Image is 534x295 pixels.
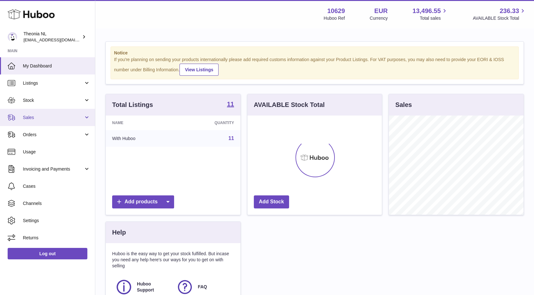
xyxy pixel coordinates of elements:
span: Returns [23,235,90,241]
span: My Dashboard [23,63,90,69]
a: View Listings [179,64,219,76]
a: Add Stock [254,195,289,208]
span: Huboo Support [137,281,169,293]
span: FAQ [198,284,207,290]
a: 11 [228,136,234,141]
img: info@wholesomegoods.eu [8,32,17,42]
span: Total sales [420,15,448,21]
span: Settings [23,218,90,224]
div: If you're planning on sending your products internationally please add required customs informati... [114,57,515,76]
a: 11 [227,101,234,109]
h3: AVAILABLE Stock Total [254,101,325,109]
a: Log out [8,248,87,259]
span: 236.33 [500,7,519,15]
h3: Help [112,228,126,237]
span: Orders [23,132,84,138]
strong: EUR [374,7,388,15]
span: Usage [23,149,90,155]
span: Stock [23,97,84,103]
th: Quantity [177,116,240,130]
th: Name [106,116,177,130]
span: Cases [23,183,90,189]
span: Invoicing and Payments [23,166,84,172]
h3: Sales [395,101,412,109]
a: Add products [112,195,174,208]
p: Huboo is the easy way to get your stock fulfilled. But incase you need any help here's our ways f... [112,251,234,269]
span: Listings [23,80,84,86]
span: [EMAIL_ADDRESS][DOMAIN_NAME] [24,37,93,42]
span: 13,496.55 [412,7,441,15]
div: Currency [370,15,388,21]
td: With Huboo [106,130,177,147]
strong: Notice [114,50,515,56]
span: Channels [23,200,90,207]
a: 13,496.55 Total sales [412,7,448,21]
div: Theonia NL [24,31,81,43]
div: Huboo Ref [324,15,345,21]
strong: 11 [227,101,234,107]
a: 236.33 AVAILABLE Stock Total [473,7,526,21]
h3: Total Listings [112,101,153,109]
strong: 10629 [327,7,345,15]
span: AVAILABLE Stock Total [473,15,526,21]
span: Sales [23,115,84,121]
